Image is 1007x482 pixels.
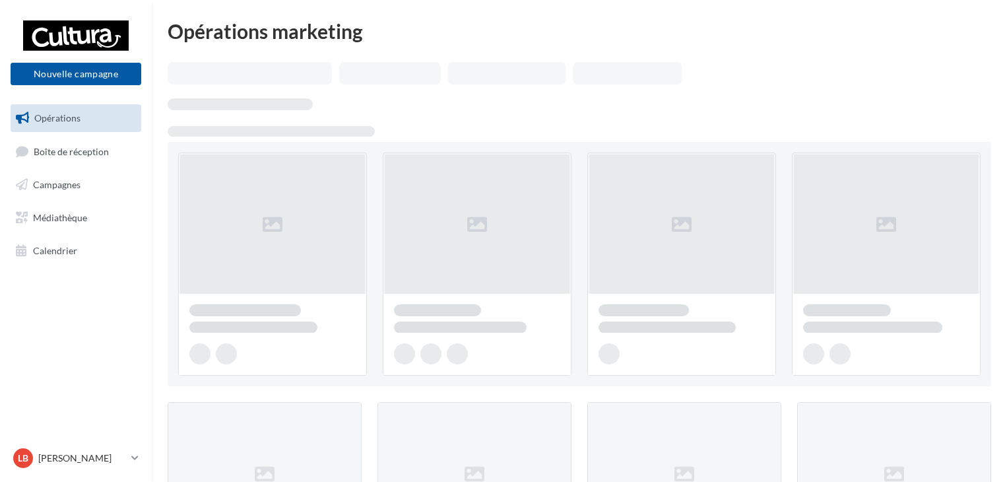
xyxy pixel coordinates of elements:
a: Campagnes [8,171,144,199]
div: Opérations marketing [168,21,991,41]
span: Calendrier [33,244,77,256]
a: Médiathèque [8,204,144,232]
span: Médiathèque [33,212,87,223]
span: Boîte de réception [34,145,109,156]
button: Nouvelle campagne [11,63,141,85]
span: Opérations [34,112,81,123]
a: Calendrier [8,237,144,265]
span: Campagnes [33,179,81,190]
a: Boîte de réception [8,137,144,166]
span: LB [18,452,28,465]
p: [PERSON_NAME] [38,452,126,465]
a: LB [PERSON_NAME] [11,446,141,471]
a: Opérations [8,104,144,132]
